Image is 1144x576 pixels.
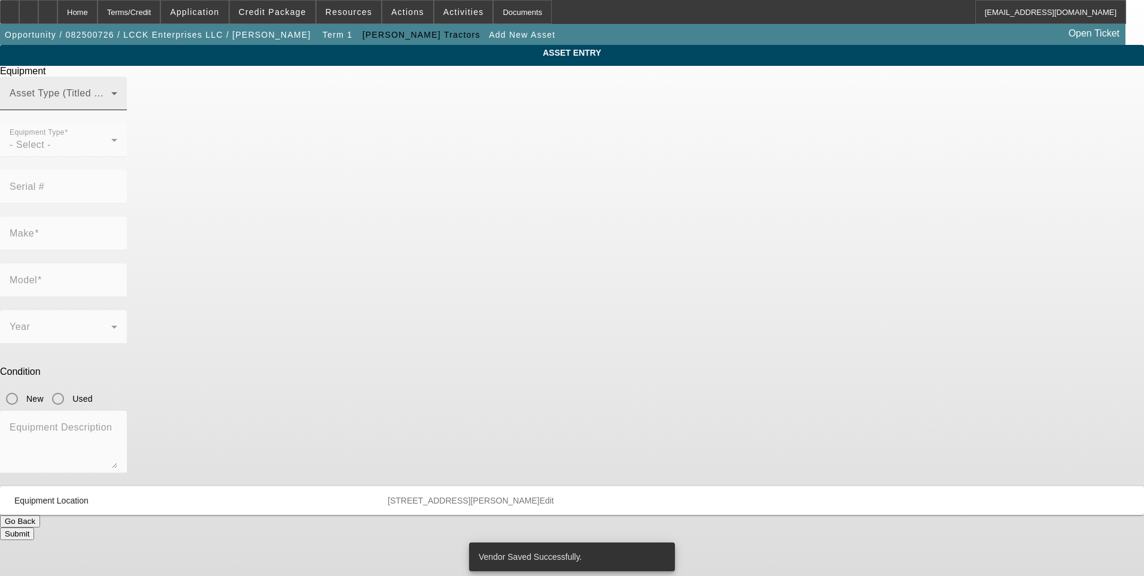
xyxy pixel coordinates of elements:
[317,1,381,23] button: Resources
[322,30,352,40] span: Term 1
[388,496,540,505] span: [STREET_ADDRESS][PERSON_NAME]
[469,542,670,571] div: Vendor Saved Successfully.
[443,7,484,17] span: Activities
[360,24,483,46] button: [PERSON_NAME] Tractors
[363,30,480,40] span: [PERSON_NAME] Tractors
[540,496,554,505] span: Edit
[14,496,89,505] span: Equipment Location
[489,30,555,40] span: Add New Asset
[325,7,372,17] span: Resources
[9,48,1135,57] span: ASSET ENTRY
[170,7,219,17] span: Application
[230,1,315,23] button: Credit Package
[5,30,311,40] span: Opportunity / 082500726 / LCCK Enterprises LLC / [PERSON_NAME]
[391,7,424,17] span: Actions
[161,1,228,23] button: Application
[10,88,156,98] mat-label: Asset Type (Titled or Non-Titled)
[239,7,306,17] span: Credit Package
[486,24,558,46] button: Add New Asset
[382,1,433,23] button: Actions
[10,275,37,285] mat-label: Model
[10,181,44,192] mat-label: Serial #
[318,24,357,46] button: Term 1
[10,228,34,238] mat-label: Make
[434,1,493,23] button: Activities
[10,322,30,332] mat-label: Year
[10,422,112,432] mat-label: Equipment Description
[1064,23,1124,44] a: Open Ticket
[10,129,65,137] mat-label: Equipment Type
